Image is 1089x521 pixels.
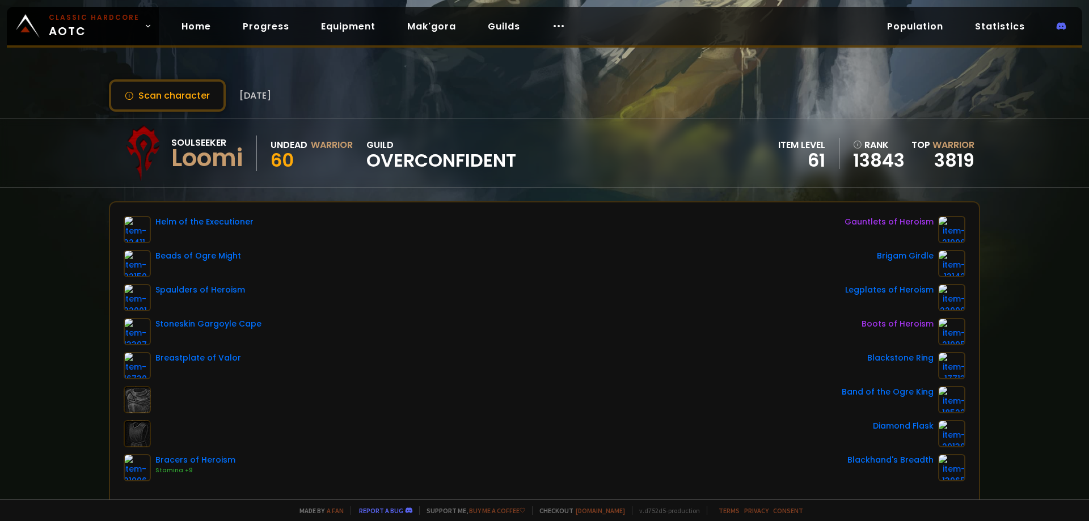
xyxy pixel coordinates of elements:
div: Breastplate of Valor [155,352,241,364]
div: Helm of the Executioner [155,216,254,228]
span: AOTC [49,12,140,40]
a: Mak'gora [398,15,465,38]
div: Legplates of Heroism [845,284,934,296]
div: Beads of Ogre Might [155,250,241,262]
img: item-22001 [124,284,151,311]
span: [DATE] [239,88,271,103]
img: item-13965 [938,454,965,481]
img: item-13397 [124,318,151,345]
div: Soulseeker [171,135,243,150]
span: Support me, [419,506,525,515]
a: [DOMAIN_NAME] [576,506,625,515]
a: Statistics [966,15,1034,38]
img: item-21998 [938,216,965,243]
img: item-21996 [124,454,151,481]
div: Blackhand's Breadth [847,454,934,466]
div: Undead [271,138,307,152]
div: guild [366,138,516,169]
div: item level [778,138,825,152]
div: Blackstone Ring [867,352,934,364]
div: Spaulders of Heroism [155,284,245,296]
a: Consent [773,506,803,515]
div: Stamina +9 [155,466,235,475]
span: v. d752d5 - production [632,506,700,515]
button: Scan character [109,79,226,112]
div: Band of the Ogre King [842,386,934,398]
img: item-16730 [124,352,151,379]
img: item-17713 [938,352,965,379]
a: Guilds [479,15,529,38]
div: rank [853,138,905,152]
a: a fan [327,506,344,515]
div: Stoneskin Gargoyle Cape [155,318,261,330]
img: item-20130 [938,420,965,447]
a: Report a bug [359,506,403,515]
div: 61 [778,152,825,169]
div: Warrior [311,138,353,152]
a: Classic HardcoreAOTC [7,7,159,45]
img: item-13142 [938,250,965,277]
div: Bracers of Heroism [155,454,235,466]
span: Warrior [932,138,974,151]
a: Home [172,15,220,38]
a: Equipment [312,15,385,38]
a: Buy me a coffee [469,506,525,515]
div: Gauntlets of Heroism [845,216,934,228]
a: Terms [719,506,740,515]
img: item-22000 [938,284,965,311]
img: item-22411 [124,216,151,243]
div: Top [911,138,974,152]
div: Brigam Girdle [877,250,934,262]
img: item-21995 [938,318,965,345]
div: Boots of Heroism [862,318,934,330]
img: item-22150 [124,250,151,277]
small: Classic Hardcore [49,12,140,23]
span: Made by [293,506,344,515]
a: Privacy [744,506,769,515]
img: item-18522 [938,386,965,413]
span: Checkout [532,506,625,515]
a: 13843 [853,152,905,169]
span: 60 [271,147,294,173]
div: Diamond Flask [873,420,934,432]
span: Overconfident [366,152,516,169]
a: 3819 [934,147,974,173]
a: Population [878,15,952,38]
div: Loomi [171,150,243,167]
a: Progress [234,15,298,38]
